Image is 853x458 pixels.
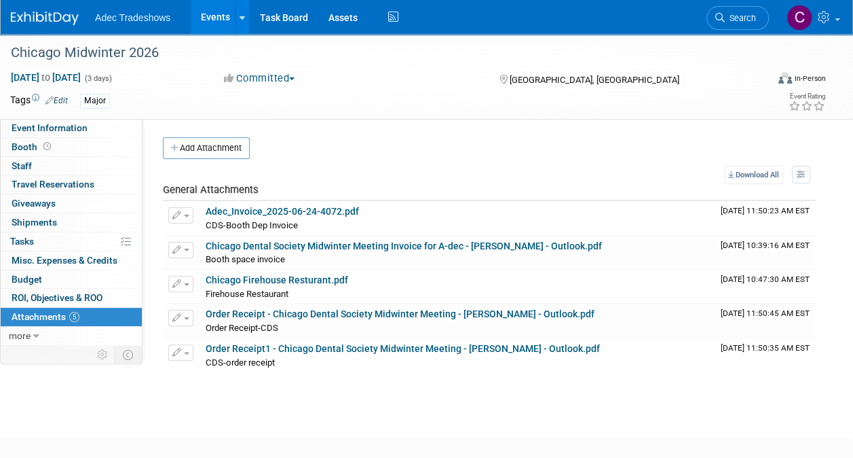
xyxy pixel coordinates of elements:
span: Booth space invoice [206,254,285,264]
a: Chicago Firehouse Resturant.pdf [206,275,348,285]
span: Upload Timestamp [721,309,810,318]
a: Travel Reservations [1,175,142,194]
span: Booth not reserved yet [41,141,54,152]
a: Edit [45,96,68,105]
a: ROI, Objectives & ROO [1,289,142,307]
td: Toggle Event Tabs [115,346,143,364]
span: Booth [12,141,54,152]
a: Giveaways [1,194,142,213]
img: ExhibitDay [11,12,79,25]
span: 5 [69,312,79,322]
span: [DATE] [DATE] [10,71,81,84]
a: Search [706,6,769,30]
a: Adec_Invoice_2025-06-24-4072.pdf [206,206,359,217]
a: Event Information [1,119,142,137]
span: Firehouse Restaurant [206,289,288,299]
a: Misc. Expenses & Credits [1,251,142,270]
a: more [1,327,142,345]
button: Committed [219,71,300,86]
div: In-Person [794,73,826,84]
td: Personalize Event Tab Strip [91,346,115,364]
div: Chicago Midwinter 2026 [6,41,756,65]
td: Tags [10,93,68,109]
a: Download All [724,166,783,184]
span: Misc. Expenses & Credits [12,255,117,266]
span: Adec Tradeshows [95,12,170,23]
a: Chicago Dental Society Midwinter Meeting Invoice for A-dec - [PERSON_NAME] - Outlook.pdf [206,241,602,251]
img: Format-Inperson.png [778,73,792,84]
a: Tasks [1,232,142,251]
span: Giveaways [12,198,56,209]
span: CDS-Booth Dep Invoice [206,220,298,230]
a: Booth [1,138,142,156]
span: more [9,330,31,341]
span: Tasks [10,236,34,247]
span: Upload Timestamp [721,275,810,284]
span: Travel Reservations [12,179,94,190]
span: Upload Timestamp [721,343,810,353]
span: to [39,72,52,83]
span: General Attachments [163,183,259,196]
span: Upload Timestamp [721,241,810,250]
td: Upload Timestamp [715,270,816,304]
span: Attachments [12,311,79,322]
span: Event Information [12,122,88,133]
a: Order Receipt1 - Chicago Dental Society Midwinter Meeting - [PERSON_NAME] - Outlook.pdf [206,343,600,354]
span: Budget [12,274,42,285]
a: Staff [1,157,142,175]
div: Major [80,94,110,108]
div: Event Format [707,71,826,91]
span: ROI, Objectives & ROO [12,292,102,303]
a: Shipments [1,213,142,232]
span: Upload Timestamp [721,206,810,215]
span: Staff [12,160,32,171]
td: Upload Timestamp [715,338,816,372]
button: Add Attachment [163,137,250,159]
span: [GEOGRAPHIC_DATA], [GEOGRAPHIC_DATA] [510,75,679,85]
a: Budget [1,270,142,289]
span: Order Receipt-CDS [206,323,278,333]
span: (3 days) [83,74,112,83]
span: CDS-order receipt [206,357,275,368]
a: Order Receipt - Chicago Dental Society Midwinter Meeting - [PERSON_NAME] - Outlook.pdf [206,309,594,319]
img: Carol Schmidlin [786,5,812,31]
td: Upload Timestamp [715,201,816,235]
td: Upload Timestamp [715,304,816,338]
a: Attachments5 [1,308,142,326]
span: Shipments [12,217,57,228]
td: Upload Timestamp [715,236,816,270]
div: Event Rating [789,93,825,100]
span: Search [725,13,756,23]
